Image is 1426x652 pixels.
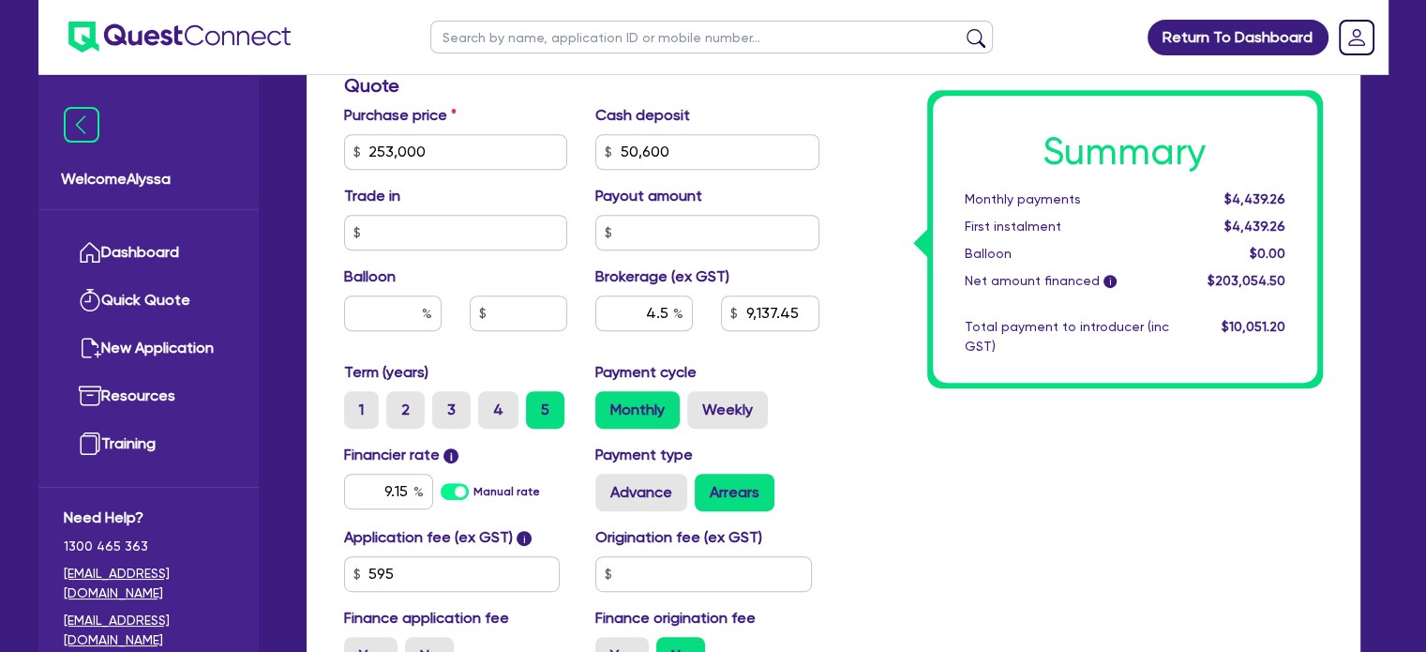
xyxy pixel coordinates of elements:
[526,391,564,429] label: 5
[687,391,768,429] label: Weekly
[1223,191,1284,206] span: $4,439.26
[595,361,697,384] label: Payment cycle
[595,185,702,207] label: Payout amount
[344,391,379,429] label: 1
[965,129,1285,174] h1: Summary
[344,185,400,207] label: Trade in
[473,483,540,500] label: Manual rate
[64,229,233,277] a: Dashboard
[64,507,233,529] span: Need Help?
[1249,246,1284,261] span: $0.00
[517,531,532,546] span: i
[951,217,1183,236] div: First instalment
[79,337,101,359] img: new-application
[344,74,819,97] h3: Quote
[1103,276,1117,289] span: i
[64,420,233,468] a: Training
[430,21,993,53] input: Search by name, application ID or mobile number...
[64,537,233,556] span: 1300 465 363
[64,325,233,372] a: New Application
[344,361,428,384] label: Term (years)
[344,265,396,288] label: Balloon
[64,107,99,143] img: icon-menu-close
[64,277,233,325] a: Quick Quote
[1207,273,1284,288] span: $203,054.50
[951,244,1183,264] div: Balloon
[695,474,774,511] label: Arrears
[595,474,687,511] label: Advance
[386,391,425,429] label: 2
[595,265,729,288] label: Brokerage (ex GST)
[951,271,1183,291] div: Net amount financed
[595,391,680,429] label: Monthly
[443,448,458,463] span: i
[595,104,690,127] label: Cash deposit
[344,526,513,549] label: Application fee (ex GST)
[64,564,233,603] a: [EMAIL_ADDRESS][DOMAIN_NAME]
[344,444,459,466] label: Financier rate
[595,444,693,466] label: Payment type
[595,607,756,629] label: Finance origination fee
[432,391,471,429] label: 3
[68,22,291,53] img: quest-connect-logo-blue
[344,104,457,127] label: Purchase price
[344,607,509,629] label: Finance application fee
[478,391,518,429] label: 4
[1148,20,1328,55] a: Return To Dashboard
[61,168,236,190] span: Welcome Alyssa
[595,526,762,549] label: Origination fee (ex GST)
[64,611,233,650] a: [EMAIL_ADDRESS][DOMAIN_NAME]
[951,317,1183,356] div: Total payment to introducer (inc GST)
[79,432,101,455] img: training
[1223,219,1284,234] span: $4,439.26
[79,385,101,407] img: resources
[64,372,233,420] a: Resources
[951,190,1183,209] div: Monthly payments
[1221,319,1284,334] span: $10,051.20
[79,289,101,311] img: quick-quote
[1332,13,1381,62] a: Dropdown toggle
